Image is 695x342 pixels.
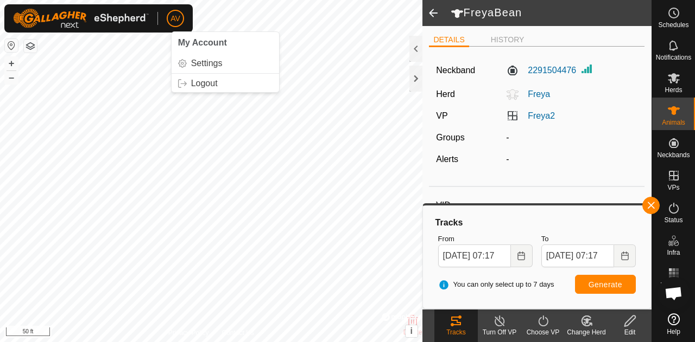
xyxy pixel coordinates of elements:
span: Help [667,328,680,335]
div: Choose VP [521,327,565,337]
span: i [410,326,412,335]
div: Change Herd [565,327,608,337]
img: Signal strength [580,62,593,75]
button: Choose Date [511,244,533,267]
span: Freya [519,89,550,99]
a: Help [652,309,695,339]
li: HISTORY [486,34,529,46]
span: AV [170,13,180,24]
label: Groups [436,133,464,142]
a: Open chat [658,277,690,309]
label: From [438,234,533,244]
button: Generate [575,275,636,294]
div: Tracks [434,216,640,229]
span: Neckbands [657,152,690,158]
span: Heatmap [660,282,687,288]
button: i [406,325,418,337]
label: VP [436,111,447,120]
label: 2291504476 [506,64,576,77]
label: Alerts [436,154,458,164]
label: Neckband [436,64,475,77]
span: Status [664,217,683,223]
span: Animals [662,119,685,126]
button: Reset Map [5,39,18,52]
label: Herd [436,89,455,99]
div: Edit [608,327,652,337]
span: Settings [191,59,223,68]
h2: FreyaBean [451,6,652,20]
div: Tracks [434,327,478,337]
span: Herds [665,87,682,93]
a: Contact Us [222,328,254,338]
a: Freya2 [528,111,555,120]
a: Logout [172,75,279,92]
span: Logout [191,79,218,88]
div: Turn Off VP [478,327,521,337]
button: – [5,71,18,84]
li: DETAILS [429,34,469,47]
span: Infra [667,249,680,256]
span: You can only select up to 7 days [438,279,554,290]
label: To [541,234,636,244]
label: VID [436,198,503,212]
span: Generate [589,280,622,289]
button: Map Layers [24,40,37,53]
span: My Account [178,38,227,47]
div: - [502,153,642,166]
div: - [502,131,642,144]
a: Privacy Policy [168,328,209,338]
img: Gallagher Logo [13,9,149,28]
button: Choose Date [614,244,636,267]
span: Schedules [658,22,688,28]
a: Settings [172,55,279,72]
span: Notifications [656,54,691,61]
button: + [5,57,18,70]
span: VPs [667,184,679,191]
